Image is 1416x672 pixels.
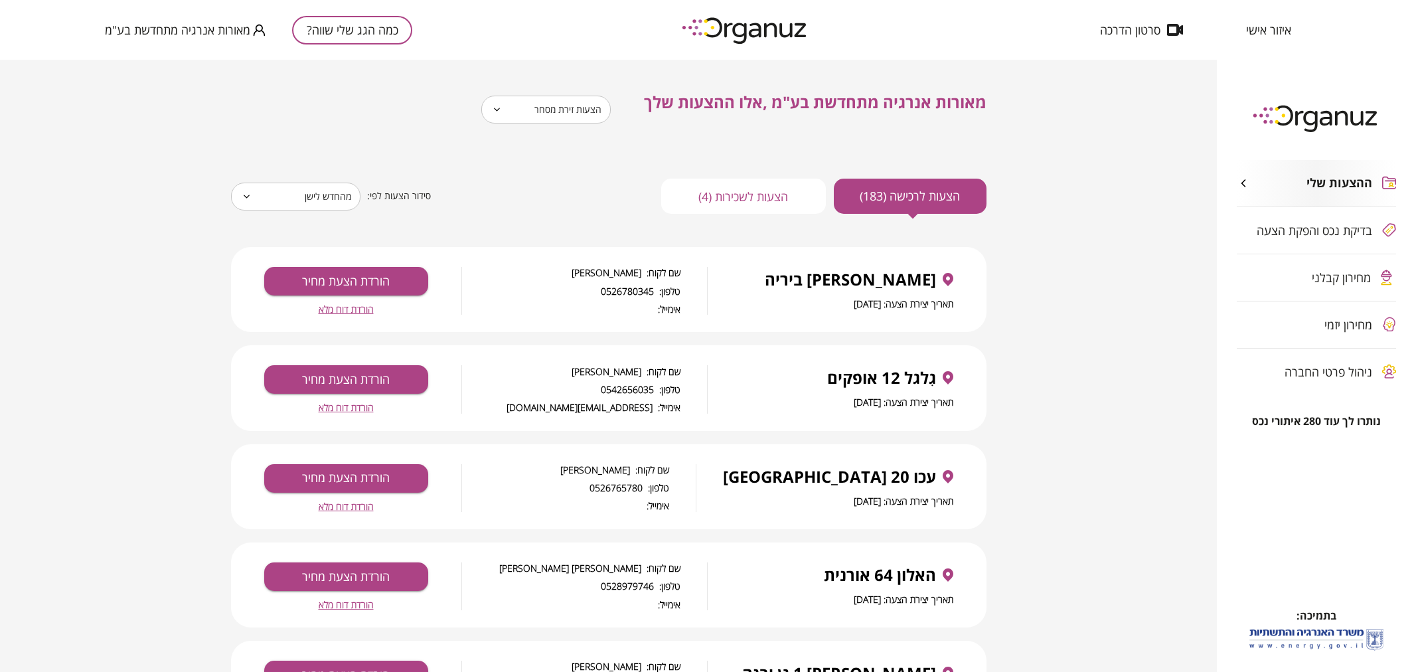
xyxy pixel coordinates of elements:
span: מאורות אנרגיה מתחדשת בע"מ ,אלו ההצעות שלך [644,91,986,113]
button: ניהול פרטי החברה [1237,349,1396,395]
button: הצעות לרכישה (183) [834,179,986,214]
span: ניהול פרטי החברה [1285,365,1372,378]
span: אימייל: [462,599,681,610]
span: תאריך יצירת הצעה: [DATE] [854,297,953,310]
div: הצעות זירת מסחר [481,91,611,128]
span: ההצעות שלי [1306,176,1372,191]
img: לוגו משרד האנרגיה [1247,624,1386,655]
button: מאורות אנרגיה מתחדשת בע"מ [105,22,266,39]
button: סרטון הדרכה [1080,23,1203,37]
button: איזור אישי [1226,23,1311,37]
span: גִלגל 12 אופקים [827,369,936,387]
button: הורדת הצעת מחיר [264,365,428,394]
span: אימייל: [462,500,669,511]
button: הורדת דוח מלא [319,303,374,315]
span: טלפון: 0526765780 [462,482,669,493]
span: אימייל: [462,303,681,315]
span: תאריך יצירת הצעה: [DATE] [854,495,953,507]
span: איזור אישי [1246,23,1291,37]
span: נותרו לך עוד 280 איתורי נכס [1252,415,1381,428]
button: מחירון קבלני [1237,254,1396,301]
span: סידור הצעות לפי: [367,190,431,203]
button: בדיקת נכס והפקת הצעה [1237,207,1396,254]
button: מחירון יזמי [1237,301,1396,348]
button: הורדת דוח מלא [319,599,374,610]
button: כמה הגג שלי שווה? [292,16,412,44]
span: האלון 64 אורנית [824,566,936,584]
span: שם לקוח: [PERSON_NAME] [PERSON_NAME] [462,562,681,574]
span: בדיקת נכס והפקת הצעה [1257,224,1372,237]
button: הורדת דוח מלא [319,501,374,512]
button: הורדת דוח מלא [319,402,374,413]
button: הורדת הצעת מחיר [264,562,428,591]
span: תאריך יצירת הצעה: [DATE] [854,593,953,606]
button: ההצעות שלי [1237,160,1396,207]
span: שם לקוח: [PERSON_NAME] [462,366,681,377]
span: סרטון הדרכה [1100,23,1160,37]
span: בתמיכה: [1297,608,1336,623]
img: logo [1243,100,1389,136]
span: עכו 20 [GEOGRAPHIC_DATA] [723,467,936,486]
span: מחירון קבלני [1312,271,1371,284]
span: שם לקוח: [PERSON_NAME] [462,464,669,475]
div: מהחדש לישן [231,178,360,215]
span: שם לקוח: [PERSON_NAME] [462,661,681,672]
img: logo [672,12,819,48]
span: טלפון: 0526780345 [462,286,681,297]
span: מחירון יזמי [1324,318,1372,331]
span: תאריך יצירת הצעה: [DATE] [854,396,953,408]
span: אימייל: [EMAIL_ADDRESS][DOMAIN_NAME] [462,402,681,413]
span: שם לקוח: [PERSON_NAME] [462,267,681,278]
button: הורדת הצעת מחיר [264,464,428,493]
span: מאורות אנרגיה מתחדשת בע"מ [105,23,250,37]
button: הורדת הצעת מחיר [264,267,428,295]
span: טלפון: 0542656035 [462,384,681,395]
button: הצעות לשכירות (4) [661,179,826,214]
span: [PERSON_NAME] ביריה [765,270,936,289]
span: טלפון: 0528979746 [462,580,681,592]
